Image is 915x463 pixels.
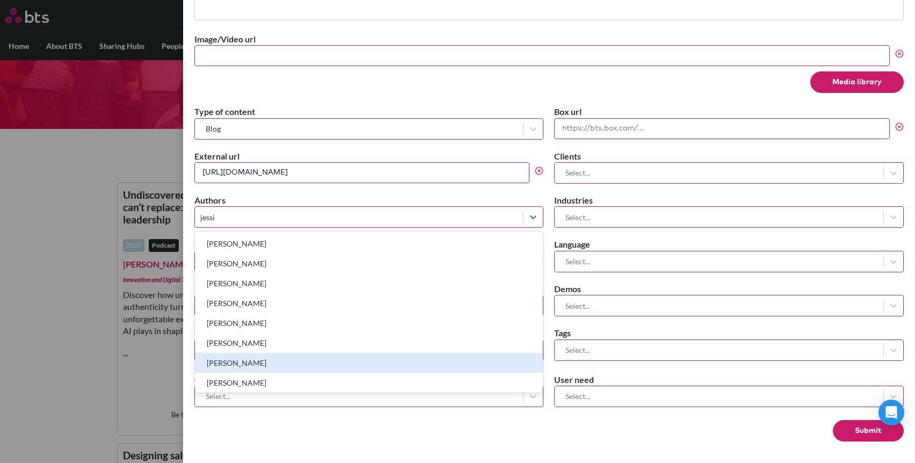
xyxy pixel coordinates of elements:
[194,283,544,295] label: Practices
[554,327,904,339] label: Tags
[554,194,904,206] label: Industries
[554,150,904,162] label: Clients
[194,374,544,386] label: Client needs
[195,293,543,313] div: [PERSON_NAME]
[878,400,904,425] div: Open Intercom Messenger
[810,71,904,93] button: Media library
[195,234,543,254] div: [PERSON_NAME]
[194,327,544,339] label: Popups
[194,194,544,206] label: Authors
[554,118,890,139] input: https://bts.box.com/...
[195,333,543,353] div: [PERSON_NAME]
[194,106,544,118] label: Type of content
[554,374,904,386] label: User need
[554,106,904,118] label: Box url
[195,353,543,373] div: [PERSON_NAME]
[194,150,544,162] label: External url
[554,283,904,295] label: Demos
[195,373,543,393] div: [PERSON_NAME]
[194,238,544,250] label: Publication year
[195,313,543,333] div: [PERSON_NAME]
[554,238,904,250] label: Language
[195,273,543,293] div: [PERSON_NAME]
[195,254,543,273] div: [PERSON_NAME]
[194,33,904,45] label: Image/Video url
[833,420,904,442] button: Submit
